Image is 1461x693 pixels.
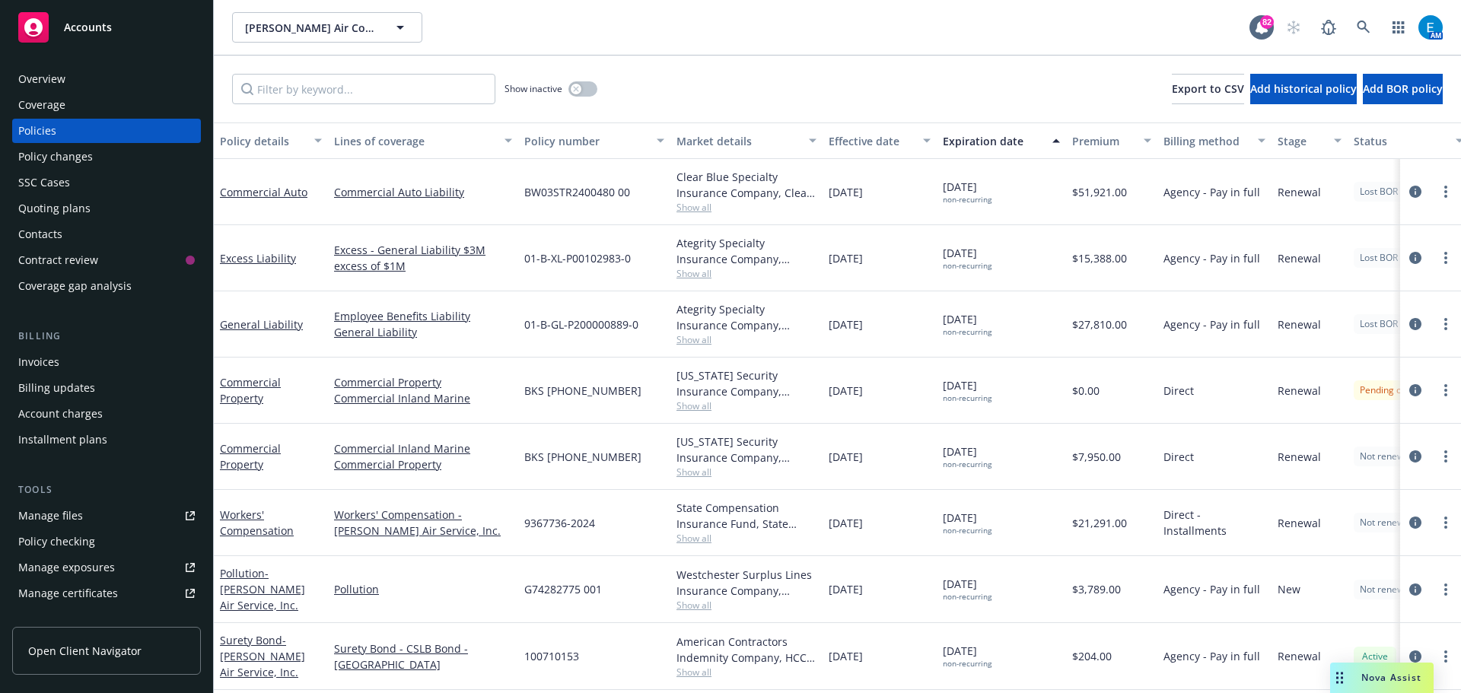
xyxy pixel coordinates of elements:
[334,507,512,539] a: Workers' Compensation - [PERSON_NAME] Air Service, Inc.
[1406,513,1424,532] a: circleInformation
[943,261,992,271] div: non-recurring
[18,170,70,195] div: SSC Cases
[220,633,305,679] a: Surety Bond
[676,333,816,346] span: Show all
[676,466,816,478] span: Show all
[1354,133,1447,149] div: Status
[334,308,512,324] a: Employee Benefits Liability
[1437,381,1455,399] a: more
[676,666,816,679] span: Show all
[1313,12,1344,43] a: Report a Bug
[220,133,305,149] div: Policy details
[943,133,1043,149] div: Expiration date
[220,185,307,199] a: Commercial Auto
[1437,513,1455,532] a: more
[220,633,305,679] span: - [PERSON_NAME] Air Service, Inc.
[1360,383,1447,397] span: Pending cancellation
[12,67,201,91] a: Overview
[12,350,201,374] a: Invoices
[220,507,294,538] a: Workers' Compensation
[18,145,93,169] div: Policy changes
[220,375,281,405] a: Commercial Property
[1437,315,1455,333] a: more
[12,329,201,344] div: Billing
[829,250,863,266] span: [DATE]
[220,566,305,612] span: - [PERSON_NAME] Air Service, Inc.
[943,179,992,205] span: [DATE]
[1278,581,1300,597] span: New
[524,581,602,597] span: G74282775 001
[1163,133,1249,149] div: Billing method
[943,592,992,602] div: non-recurring
[334,324,512,340] a: General Liability
[1406,447,1424,466] a: circleInformation
[1072,581,1121,597] span: $3,789.00
[676,133,800,149] div: Market details
[1066,122,1157,159] button: Premium
[524,449,641,465] span: BKS [PHONE_NUMBER]
[1072,449,1121,465] span: $7,950.00
[1163,316,1260,332] span: Agency - Pay in full
[524,383,641,399] span: BKS [PHONE_NUMBER]
[1363,74,1443,104] button: Add BOR policy
[12,581,201,606] a: Manage certificates
[18,222,62,246] div: Contacts
[1278,383,1321,399] span: Renewal
[943,443,992,469] span: [DATE]
[524,133,648,149] div: Policy number
[1360,185,1398,199] span: Lost BOR
[18,67,65,91] div: Overview
[829,581,863,597] span: [DATE]
[18,376,95,400] div: Billing updates
[18,248,98,272] div: Contract review
[943,195,992,205] div: non-recurring
[1072,515,1127,531] span: $21,291.00
[676,634,816,666] div: American Contractors Indemnity Company, HCC Surety, Assured Partners
[1330,663,1434,693] button: Nova Assist
[1072,133,1135,149] div: Premium
[12,119,201,143] a: Policies
[1360,251,1398,265] span: Lost BOR
[18,350,59,374] div: Invoices
[1406,249,1424,267] a: circleInformation
[1383,12,1414,43] a: Switch app
[1072,184,1127,200] span: $51,921.00
[829,515,863,531] span: [DATE]
[12,6,201,49] a: Accounts
[12,482,201,497] div: Tools
[232,74,495,104] input: Filter by keyword...
[220,317,303,332] a: General Liability
[676,169,816,201] div: Clear Blue Specialty Insurance Company, Clear Blue Insurance Group, Risk Transfer Partners
[524,515,595,531] span: 9367736-2024
[829,316,863,332] span: [DATE]
[220,441,281,472] a: Commercial Property
[676,201,816,214] span: Show all
[676,532,816,545] span: Show all
[1163,507,1265,539] span: Direct - Installments
[1072,383,1100,399] span: $0.00
[676,399,816,412] span: Show all
[1406,381,1424,399] a: circleInformation
[1406,647,1424,666] a: circleInformation
[1172,81,1244,96] span: Export to CSV
[12,170,201,195] a: SSC Cases
[943,510,992,536] span: [DATE]
[829,133,914,149] div: Effective date
[18,119,56,143] div: Policies
[1278,12,1309,43] a: Start snowing
[1406,580,1424,599] a: circleInformation
[1172,74,1244,104] button: Export to CSV
[1250,74,1357,104] button: Add historical policy
[28,643,142,659] span: Open Client Navigator
[676,434,816,466] div: [US_STATE] Security Insurance Company, Liberty Mutual
[18,274,132,298] div: Coverage gap analysis
[943,643,992,669] span: [DATE]
[1406,183,1424,201] a: circleInformation
[1272,122,1348,159] button: Stage
[518,122,670,159] button: Policy number
[220,566,305,612] a: Pollution
[12,529,201,554] a: Policy checking
[220,251,296,265] a: Excess Liability
[1163,449,1194,465] span: Direct
[12,196,201,221] a: Quoting plans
